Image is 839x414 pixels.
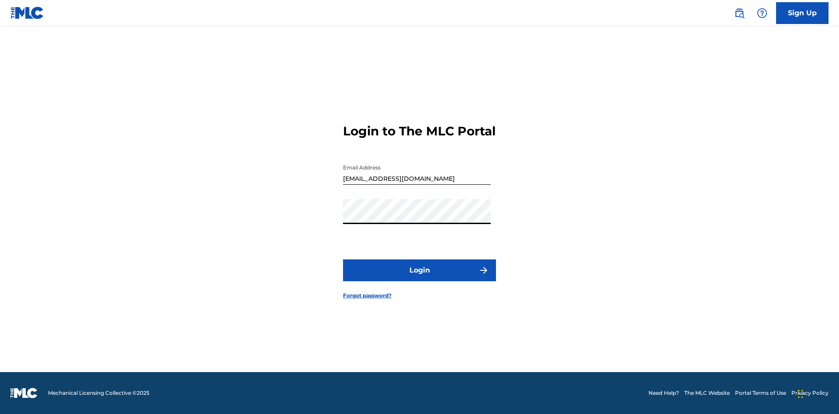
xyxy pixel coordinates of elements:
[648,389,679,397] a: Need Help?
[48,389,149,397] span: Mechanical Licensing Collective © 2025
[731,4,748,22] a: Public Search
[791,389,829,397] a: Privacy Policy
[795,372,839,414] iframe: Chat Widget
[343,124,496,139] h3: Login to The MLC Portal
[757,8,767,18] img: help
[776,2,829,24] a: Sign Up
[684,389,730,397] a: The MLC Website
[478,265,489,276] img: f7272a7cc735f4ea7f67.svg
[343,259,496,281] button: Login
[735,389,786,397] a: Portal Terms of Use
[798,381,803,407] div: Drag
[343,292,392,300] a: Forgot password?
[753,4,771,22] div: Help
[10,388,38,398] img: logo
[734,8,745,18] img: search
[10,7,44,19] img: MLC Logo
